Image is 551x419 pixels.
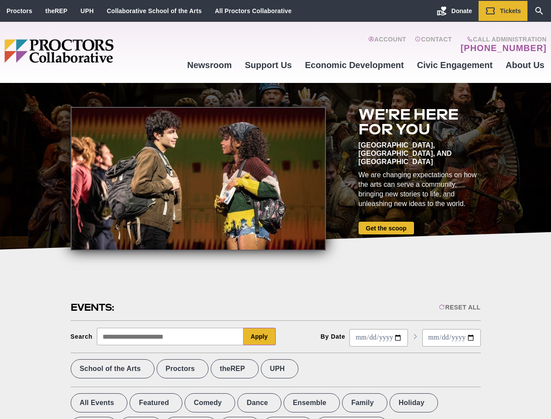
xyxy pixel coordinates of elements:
a: Contact [415,36,452,53]
div: [GEOGRAPHIC_DATA], [GEOGRAPHIC_DATA], and [GEOGRAPHIC_DATA] [359,141,481,166]
a: Get the scoop [359,222,414,234]
label: theREP [211,359,259,378]
label: UPH [261,359,298,378]
a: Economic Development [298,53,411,77]
a: Donate [430,1,479,21]
label: Holiday [390,393,438,412]
label: Ensemble [284,393,340,412]
div: By Date [321,333,346,340]
a: Tickets [479,1,527,21]
button: Apply [243,328,276,345]
h2: We're here for you [359,107,481,137]
a: theREP [45,7,68,14]
div: Reset All [439,304,480,311]
a: UPH [81,7,94,14]
label: Featured [130,393,182,412]
div: Search [71,333,93,340]
a: Newsroom [181,53,238,77]
a: Collaborative School of the Arts [107,7,202,14]
div: We are changing expectations on how the arts can serve a community, bringing new stories to life,... [359,170,481,209]
a: Account [368,36,406,53]
a: Civic Engagement [411,53,499,77]
a: Support Us [238,53,298,77]
label: All Events [71,393,128,412]
label: Dance [237,393,281,412]
span: Donate [452,7,472,14]
a: All Proctors Collaborative [215,7,291,14]
label: Comedy [185,393,235,412]
span: Tickets [500,7,521,14]
a: About Us [499,53,551,77]
label: School of the Arts [71,359,154,378]
a: Search [527,1,551,21]
a: [PHONE_NUMBER] [461,43,547,53]
span: Call Administration [458,36,547,43]
a: Proctors [7,7,32,14]
label: Family [342,393,387,412]
img: Proctors logo [4,39,181,63]
h2: Events: [71,301,116,314]
label: Proctors [157,359,209,378]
